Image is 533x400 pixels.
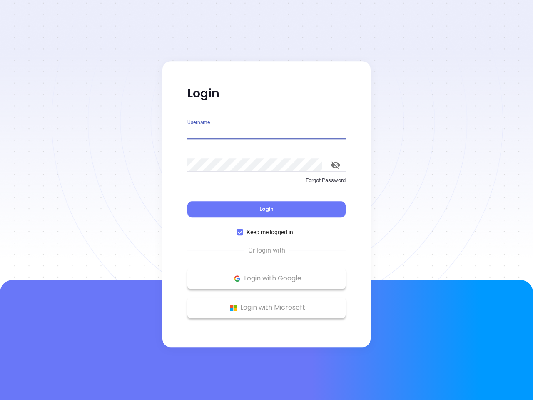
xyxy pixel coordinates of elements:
[232,273,242,284] img: Google Logo
[259,205,274,212] span: Login
[187,201,346,217] button: Login
[187,176,346,185] p: Forgot Password
[192,272,341,285] p: Login with Google
[244,245,289,255] span: Or login with
[192,301,341,314] p: Login with Microsoft
[187,86,346,101] p: Login
[187,268,346,289] button: Google Logo Login with Google
[243,227,296,237] span: Keep me logged in
[187,297,346,318] button: Microsoft Logo Login with Microsoft
[326,155,346,175] button: toggle password visibility
[187,176,346,191] a: Forgot Password
[228,302,239,313] img: Microsoft Logo
[187,120,210,125] label: Username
